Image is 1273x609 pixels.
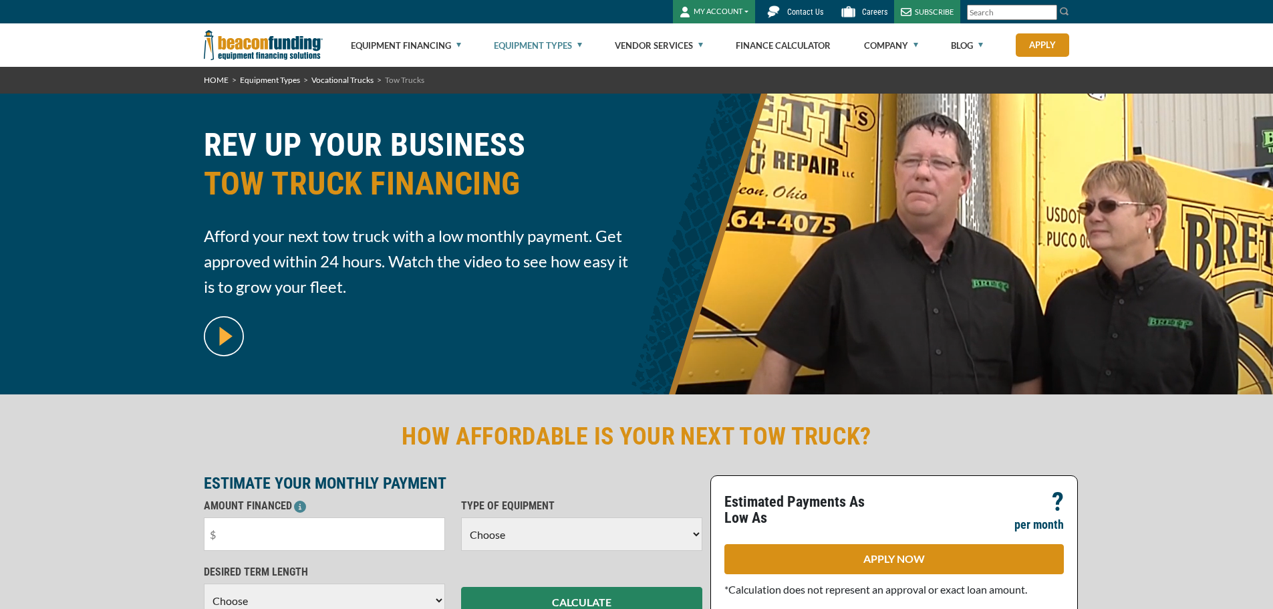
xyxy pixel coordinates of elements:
p: TYPE OF EQUIPMENT [461,498,702,514]
a: Company [864,24,918,67]
a: Finance Calculator [736,24,831,67]
span: Careers [862,7,887,17]
p: DESIRED TERM LENGTH [204,564,445,580]
a: Vendor Services [615,24,703,67]
img: video modal pop-up play button [204,316,244,356]
p: AMOUNT FINANCED [204,498,445,514]
a: Equipment Types [240,75,300,85]
a: HOME [204,75,229,85]
a: Vocational Trucks [311,75,374,85]
a: Equipment Types [494,24,582,67]
input: Search [967,5,1057,20]
a: Apply [1016,33,1069,57]
p: Estimated Payments As Low As [724,494,886,526]
a: Blog [951,24,983,67]
h2: HOW AFFORDABLE IS YOUR NEXT TOW TRUCK? [204,421,1070,452]
p: ? [1052,494,1064,510]
span: Contact Us [787,7,823,17]
img: Search [1059,6,1070,17]
a: APPLY NOW [724,544,1064,574]
span: *Calculation does not represent an approval or exact loan amount. [724,583,1027,596]
p: per month [1014,517,1064,533]
a: Equipment Financing [351,24,461,67]
h1: REV UP YOUR BUSINESS [204,126,629,213]
input: $ [204,517,445,551]
a: Clear search text [1043,7,1054,18]
span: Afford your next tow truck with a low monthly payment. Get approved within 24 hours. Watch the vi... [204,223,629,299]
span: Tow Trucks [385,75,424,85]
p: ESTIMATE YOUR MONTHLY PAYMENT [204,475,702,491]
span: TOW TRUCK FINANCING [204,164,629,203]
img: Beacon Funding Corporation logo [204,23,323,67]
